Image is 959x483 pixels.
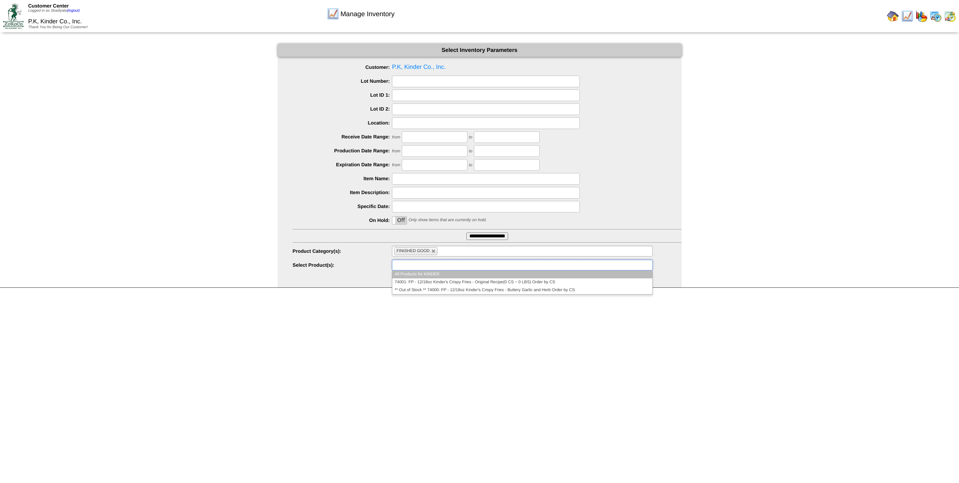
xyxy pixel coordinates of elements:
span: to [469,163,472,167]
span: to [469,149,472,153]
li: All Products for KINDER [392,270,652,278]
label: Lot Number: [293,78,392,84]
span: from [392,163,400,167]
span: Customer Center [28,3,69,9]
span: P.K, Kinder Co., Inc. [28,18,82,25]
label: Select Product(s): [293,262,392,268]
span: Logged in as Skadiyala [28,9,80,13]
img: line_graph.gif [327,8,339,20]
span: Manage Inventory [340,10,395,18]
label: Lot ID 2: [293,106,392,112]
span: from [392,135,400,140]
img: graph.gif [915,10,927,22]
label: Location: [293,120,392,126]
a: (logout) [67,9,80,13]
img: calendarinout.gif [944,10,956,22]
div: Select Inventory Parameters [278,44,682,57]
label: Product Category(s): [293,248,392,254]
img: line_graph.gif [901,10,913,22]
label: Receive Date Range: [293,134,392,140]
div: OnOff [392,216,407,225]
label: Specific Date: [293,204,392,209]
label: Production Date Range: [293,148,392,153]
img: ZoRoCo_Logo(Green%26Foil)%20jpg.webp [3,3,24,29]
span: P.K, Kinder Co., Inc. [293,62,682,73]
span: Thank You for Being Our Customer! [28,25,88,29]
label: Off [392,217,407,224]
label: On Hold: [293,217,392,223]
label: Customer: [293,64,392,70]
label: Item Description: [293,190,392,195]
li: ** Out of Stock ** 74000: FP - 12/18oz Kinder's Crispy Fries - Buttery Garlic and Herb Order by CS [392,286,652,294]
label: Expiration Date Range: [293,162,392,167]
img: home.gif [887,10,899,22]
label: Lot ID 1: [293,92,392,98]
span: FINISHED GOOD [396,249,430,253]
span: Only show items that are currently on hold. [408,218,487,222]
li: 74001: FP - 12/18oz Kinder's Crispy Fries - Original Recipe(0 CS ~ 0 LBS) Order by CS [392,278,652,286]
img: calendarprod.gif [930,10,942,22]
span: to [469,135,472,140]
span: from [392,149,400,153]
label: Item Name: [293,176,392,181]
